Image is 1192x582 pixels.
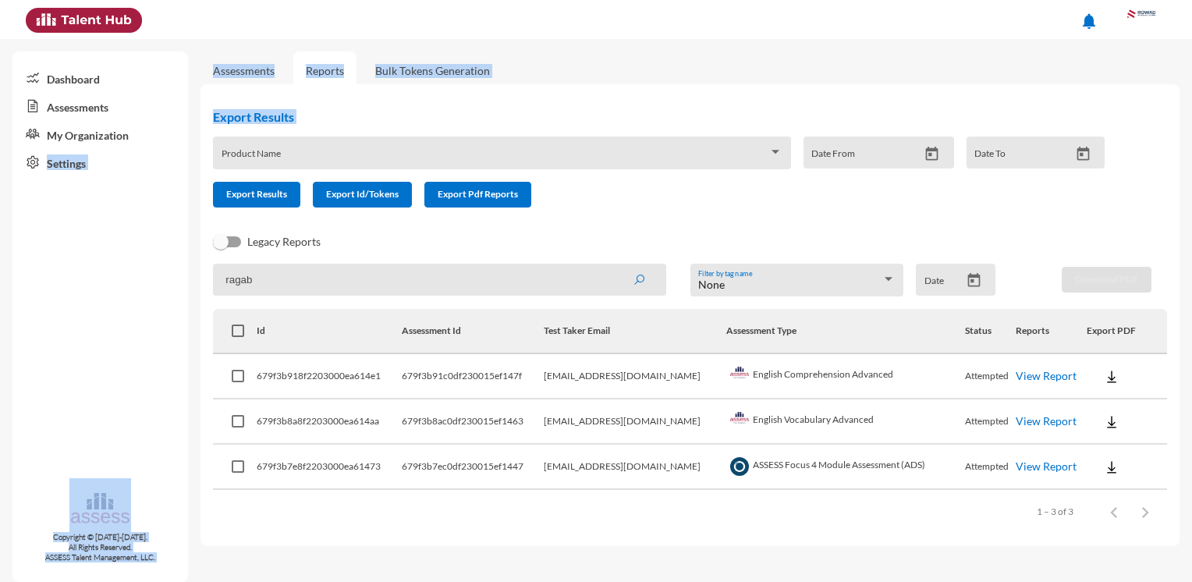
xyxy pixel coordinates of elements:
button: Export Pdf Reports [424,182,531,208]
input: Search by name, token, assessment type, etc. [213,264,666,296]
td: Attempted [965,354,1016,399]
a: View Report [1016,460,1077,473]
td: 679f3b8ac0df230015ef1463 [402,399,544,445]
p: Copyright © [DATE]-[DATE]. All Rights Reserved. ASSESS Talent Management, LLC. [12,532,188,562]
td: 679f3b918f2203000ea614e1 [257,354,402,399]
span: Export Pdf Reports [438,188,518,200]
span: None [698,278,725,291]
td: Attempted [965,399,1016,445]
a: Dashboard [12,64,188,92]
span: Export Results [226,188,287,200]
td: 679f3b7ec0df230015ef1447 [402,445,544,490]
span: Export Id/Tokens [326,188,399,200]
button: Export Id/Tokens [313,182,412,208]
mat-paginator: Select page [213,490,1167,534]
button: Previous page [1098,496,1130,527]
td: [EMAIL_ADDRESS][DOMAIN_NAME] [544,445,727,490]
td: 679f3b91c0df230015ef147f [402,354,544,399]
th: Export PDF [1087,309,1167,354]
button: Open calendar [1070,146,1097,162]
a: Assessments [213,64,275,77]
td: 679f3b8a8f2203000ea614aa [257,399,402,445]
a: Assessments [12,92,188,120]
td: [EMAIL_ADDRESS][DOMAIN_NAME] [544,399,727,445]
button: Open calendar [918,146,945,162]
td: 679f3b7e8f2203000ea61473 [257,445,402,490]
a: Reports [293,51,357,90]
span: Download PDF [1075,273,1138,285]
a: My Organization [12,120,188,148]
th: Assessment Id [402,309,544,354]
a: Bulk Tokens Generation [363,51,502,90]
th: Id [257,309,402,354]
th: Assessment Type [726,309,965,354]
th: Status [965,309,1016,354]
a: View Report [1016,414,1077,428]
td: English Vocabulary Advanced [726,399,965,445]
td: English Comprehension Advanced [726,354,965,399]
a: Settings [12,148,188,176]
th: Reports [1016,309,1087,354]
a: View Report [1016,369,1077,382]
button: Next page [1130,496,1161,527]
img: assesscompany-logo.png [69,491,131,529]
th: Test Taker Email [544,309,727,354]
button: Download PDF [1062,267,1151,293]
td: [EMAIL_ADDRESS][DOMAIN_NAME] [544,354,727,399]
td: ASSESS Focus 4 Module Assessment (ADS) [726,445,965,490]
td: Attempted [965,445,1016,490]
mat-icon: notifications [1080,12,1098,30]
div: 1 – 3 of 3 [1037,506,1073,517]
button: Open calendar [960,272,988,289]
span: Legacy Reports [247,232,321,251]
h2: Export Results [213,109,1117,124]
button: Export Results [213,182,300,208]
